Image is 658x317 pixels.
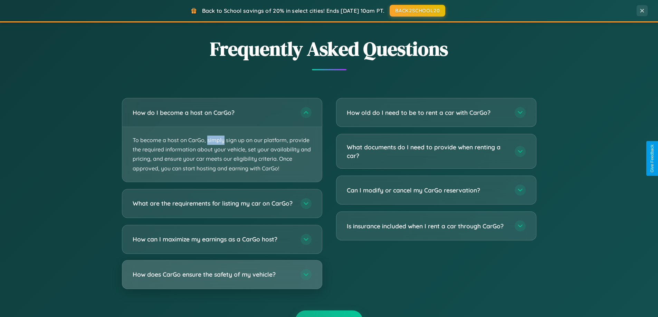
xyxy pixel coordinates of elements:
button: BACK2SCHOOL20 [390,5,445,17]
h3: Can I modify or cancel my CarGo reservation? [347,186,508,195]
h3: What are the requirements for listing my car on CarGo? [133,199,294,208]
div: Give Feedback [650,145,655,172]
h3: How does CarGo ensure the safety of my vehicle? [133,270,294,279]
h3: How can I maximize my earnings as a CarGo host? [133,235,294,244]
h3: How old do I need to be to rent a car with CarGo? [347,108,508,117]
p: To become a host on CarGo, simply sign up on our platform, provide the required information about... [122,127,322,182]
h3: How do I become a host on CarGo? [133,108,294,117]
h3: Is insurance included when I rent a car through CarGo? [347,222,508,230]
span: Back to School savings of 20% in select cities! Ends [DATE] 10am PT. [202,7,384,14]
h2: Frequently Asked Questions [122,36,536,62]
h3: What documents do I need to provide when renting a car? [347,143,508,160]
